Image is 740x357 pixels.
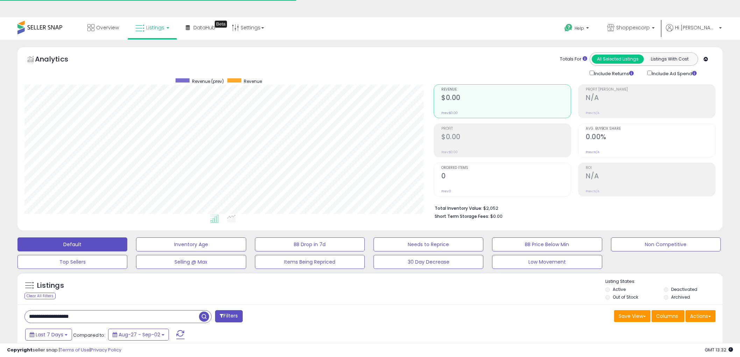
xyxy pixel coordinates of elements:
span: ROI [586,166,715,170]
button: Last 7 Days [25,329,72,341]
span: Avg. Buybox Share [586,127,715,131]
h2: N/A [586,94,715,103]
p: Listing States: [605,278,723,285]
small: Prev: $0.00 [441,150,458,154]
span: Profit [PERSON_NAME] [586,88,715,92]
span: 2025-09-11 13:32 GMT [705,347,733,353]
button: Needs to Reprice [373,237,483,251]
div: Include Ad Spend [642,69,708,77]
button: Columns [652,310,684,322]
button: BB Drop in 7d [255,237,365,251]
small: Prev: $0.00 [441,111,458,115]
button: Actions [685,310,716,322]
div: seller snap | | [7,347,121,354]
h2: N/A [586,172,715,181]
small: Prev: N/A [586,189,599,193]
small: Prev: 0 [441,189,451,193]
span: Help [575,25,584,31]
a: Settings [227,17,269,38]
strong: Copyright [7,347,33,353]
b: Short Term Storage Fees: [435,213,489,219]
a: Hi [PERSON_NAME] [666,24,722,40]
span: Columns [656,313,678,320]
button: Filters [215,310,242,322]
span: Revenue [441,88,571,92]
li: $2,052 [435,204,710,212]
button: Items Being Repriced [255,255,365,269]
button: Non Competitive [611,237,721,251]
small: Prev: N/A [586,111,599,115]
label: Deactivated [671,286,697,292]
span: DataHub [193,24,215,31]
label: Out of Stock [613,294,638,300]
span: Aug-27 - Sep-02 [119,331,160,338]
a: Terms of Use [60,347,90,353]
span: Shoppexcorp [616,24,650,31]
span: $0.00 [490,213,503,220]
div: Tooltip anchor [215,21,227,28]
small: Prev: N/A [586,150,599,154]
button: Selling @ Max [136,255,246,269]
div: Clear All Filters [24,293,56,299]
label: Archived [671,294,690,300]
button: 30 Day Decrease [373,255,483,269]
h2: $0.00 [441,133,571,142]
span: Last 7 Days [36,331,63,338]
b: Total Inventory Value: [435,205,482,211]
button: Default [17,237,127,251]
span: Revenue (prev) [192,78,224,84]
button: All Selected Listings [592,55,644,64]
h5: Analytics [35,54,82,66]
button: Inventory Age [136,237,246,251]
button: BB Price Below Min [492,237,602,251]
span: Compared to: [73,332,105,338]
a: Privacy Policy [91,347,121,353]
label: Active [613,286,626,292]
div: Include Returns [584,69,642,77]
div: Totals For [560,56,587,63]
a: Overview [82,17,124,38]
span: Overview [96,24,119,31]
a: DataHub [180,17,221,38]
h2: $0.00 [441,94,571,103]
button: Listings With Cost [643,55,696,64]
i: Get Help [564,23,573,32]
button: Top Sellers [17,255,127,269]
a: Listings [130,17,175,38]
span: Revenue [244,78,262,84]
button: Low Movement [492,255,602,269]
h2: 0.00% [586,133,715,142]
a: Help [559,18,596,40]
span: Ordered Items [441,166,571,170]
span: Listings [146,24,164,31]
h2: 0 [441,172,571,181]
span: Hi [PERSON_NAME] [675,24,717,31]
h5: Listings [37,281,64,291]
a: Shoppexcorp [602,17,660,40]
span: Profit [441,127,571,131]
button: Aug-27 - Sep-02 [108,329,169,341]
button: Save View [614,310,650,322]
